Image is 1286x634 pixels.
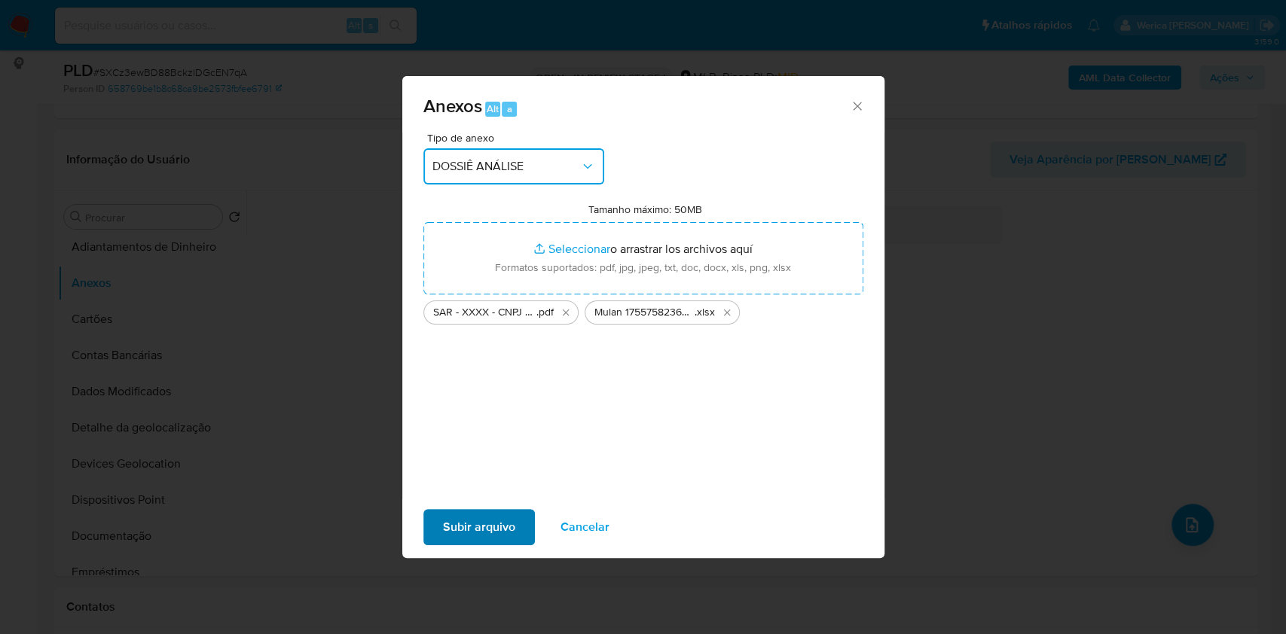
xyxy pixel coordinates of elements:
span: Mulan 1755758236_2025_09_15_15_32_05 [594,305,695,320]
span: Tipo de anexo [427,133,608,143]
button: Eliminar SAR - XXXX - CNPJ 52861074000116 - NAP COMERCIO DE PNEUMATICOS LTDA.pdf [557,303,575,322]
span: Subir arquivo [443,511,515,544]
label: Tamanho máximo: 50MB [588,203,702,216]
span: .pdf [536,305,554,320]
span: Anexos [423,93,482,119]
span: SAR - XXXX - CNPJ 52861074000116 - NAP COMERCIO DE PNEUMATICOS LTDA [433,305,536,320]
button: Cerrar [850,99,863,112]
span: a [507,102,512,116]
span: Alt [487,102,499,116]
span: .xlsx [695,305,715,320]
button: Subir arquivo [423,509,535,545]
ul: Archivos seleccionados [423,294,863,325]
button: Cancelar [541,509,629,545]
span: Cancelar [561,511,609,544]
button: Eliminar Mulan 1755758236_2025_09_15_15_32_05.xlsx [718,303,736,322]
button: DOSSIÊ ANÁLISE [423,148,604,184]
span: DOSSIÊ ANÁLISE [432,159,580,174]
